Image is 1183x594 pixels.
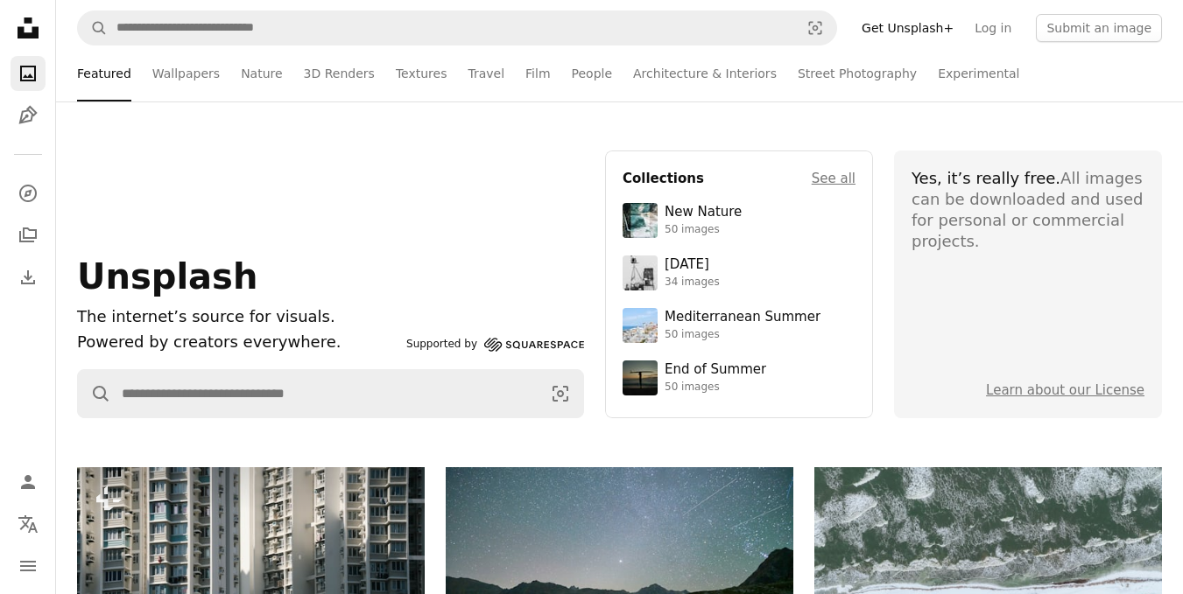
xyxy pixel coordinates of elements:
[623,255,856,290] a: [DATE]34 images
[77,256,257,297] span: Unsplash
[665,361,766,379] div: End of Summer
[11,260,46,295] a: Download History
[11,549,46,584] button: Menu
[623,360,856,395] a: End of Summer50 images
[794,11,836,45] button: Visual search
[938,45,1019,101] a: Experimental
[1036,14,1162,42] button: Submit an image
[623,308,856,343] a: Mediterranean Summer50 images
[77,10,837,45] form: Find visuals sitewide
[525,45,550,101] a: Film
[665,309,820,326] div: Mediterranean Summer
[11,218,46,253] a: Collections
[77,369,584,418] form: Find visuals sitewide
[241,45,282,101] a: Nature
[78,370,111,417] button: Search Unsplash
[665,204,742,221] div: New Nature
[11,98,46,133] a: Illustrations
[665,381,766,395] div: 50 images
[623,203,856,238] a: New Nature50 images
[468,45,504,101] a: Travel
[406,334,584,355] a: Supported by
[446,575,793,591] a: Starry night sky over a calm mountain lake
[851,14,964,42] a: Get Unsplash+
[623,360,658,395] img: premium_photo-1754398386796-ea3dec2a6302
[633,45,777,101] a: Architecture & Interiors
[665,276,720,290] div: 34 images
[665,223,742,237] div: 50 images
[912,168,1144,252] div: All images can be downloaded and used for personal or commercial projects.
[11,507,46,542] button: Language
[623,255,658,290] img: photo-1682590564399-95f0109652fe
[11,176,46,211] a: Explore
[77,571,425,587] a: Tall apartment buildings with many windows and balconies.
[152,45,220,101] a: Wallpapers
[304,45,375,101] a: 3D Renders
[11,465,46,500] a: Log in / Sign up
[78,11,108,45] button: Search Unsplash
[623,203,658,238] img: premium_photo-1755037089989-422ee333aef9
[964,14,1022,42] a: Log in
[986,382,1144,398] a: Learn about our License
[812,168,856,189] a: See all
[623,308,658,343] img: premium_photo-1688410049290-d7394cc7d5df
[798,45,917,101] a: Street Photography
[77,330,399,355] p: Powered by creators everywhere.
[77,304,399,330] h1: The internet’s source for visuals.
[572,45,613,101] a: People
[396,45,447,101] a: Textures
[538,370,583,417] button: Visual search
[665,328,820,342] div: 50 images
[623,168,704,189] h4: Collections
[11,56,46,91] a: Photos
[912,169,1060,187] span: Yes, it’s really free.
[665,256,720,274] div: [DATE]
